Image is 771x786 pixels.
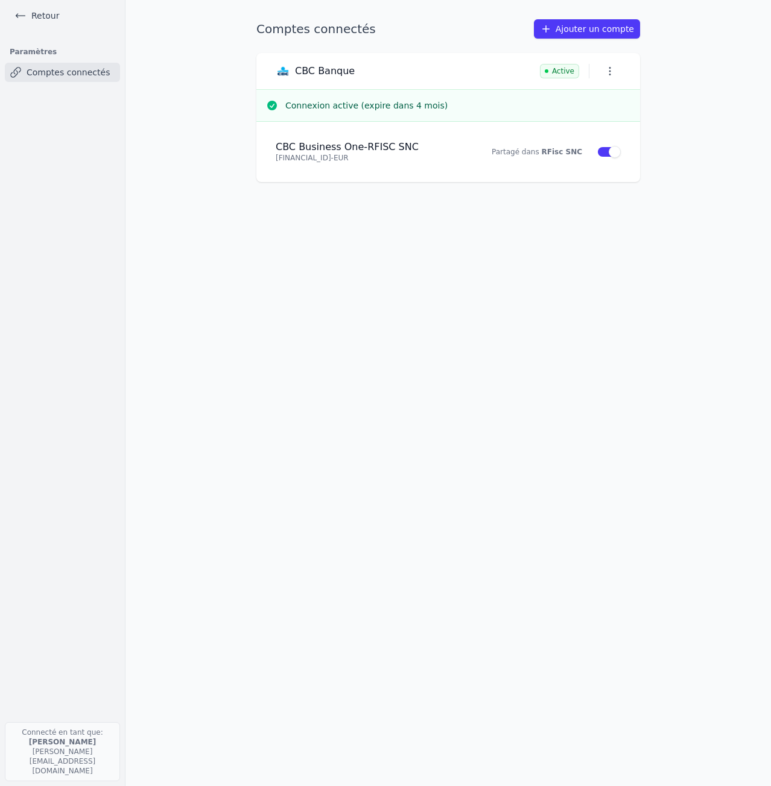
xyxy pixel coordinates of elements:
span: Active [540,64,579,78]
p: Connecté en tant que: [PERSON_NAME][EMAIL_ADDRESS][DOMAIN_NAME] [5,722,120,781]
p: Partagé dans [466,147,582,157]
a: RFisc SNC [542,148,582,156]
h3: Paramètres [5,43,120,60]
h1: Comptes connectés [256,20,376,37]
a: Comptes connectés [5,63,120,82]
h3: Connexion active (expire dans 4 mois) [285,99,630,112]
h4: CBC Business One - RFISC SNC [276,141,452,153]
p: [FINANCIAL_ID] - EUR [276,153,452,163]
a: Ajouter un compte [534,19,640,39]
strong: [PERSON_NAME] [29,738,97,746]
img: CBC Banque logo [276,64,290,78]
a: Retour [10,7,64,24]
h3: CBC Banque [295,65,355,77]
